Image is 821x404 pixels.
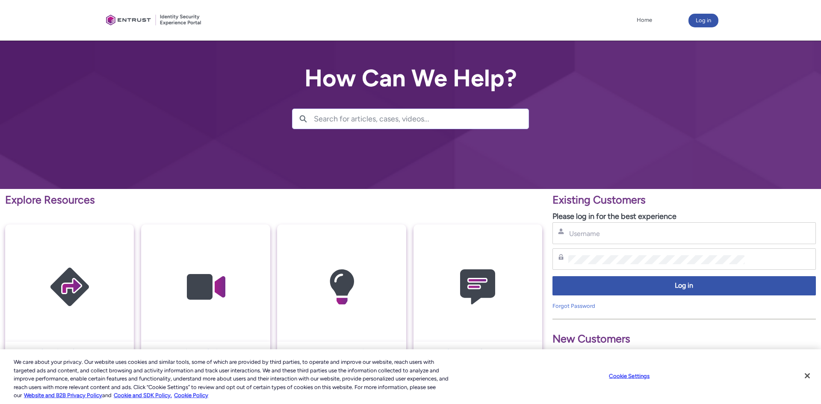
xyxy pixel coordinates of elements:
img: Contact Support [437,241,518,333]
img: Getting Started [29,241,110,333]
a: Cookie and SDK Policy. [114,392,172,398]
p: Getting Started [9,346,130,359]
p: Contact Support [418,346,538,359]
span: Log in [558,281,810,291]
button: Close [798,366,817,385]
img: Video Guides [165,241,246,333]
p: Existing Customers [552,192,816,208]
a: Forgot Password [552,303,595,309]
p: Please log in for the best experience [552,211,816,222]
a: Cookie Policy [174,392,208,398]
a: Contact Support [413,346,542,359]
input: Username [568,229,745,238]
button: Log in [552,276,816,295]
p: New Customers [552,331,816,347]
p: Knowledge Articles [281,346,402,359]
a: Getting Started [5,346,134,359]
p: Explore Resources [5,192,542,208]
a: Video Guides [141,346,270,359]
button: Log in [688,14,718,27]
input: Search for articles, cases, videos... [314,109,529,129]
a: More information about our cookie policy., opens in a new tab [24,392,102,398]
button: Search [292,109,314,129]
h2: How Can We Help? [292,65,529,91]
img: Knowledge Articles [301,241,382,333]
button: Cookie Settings [602,368,656,385]
a: Home [635,14,654,27]
a: Knowledge Articles [277,346,406,359]
p: Video Guides [145,346,266,359]
div: We care about your privacy. Our website uses cookies and similar tools, some of which are provide... [14,358,452,400]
